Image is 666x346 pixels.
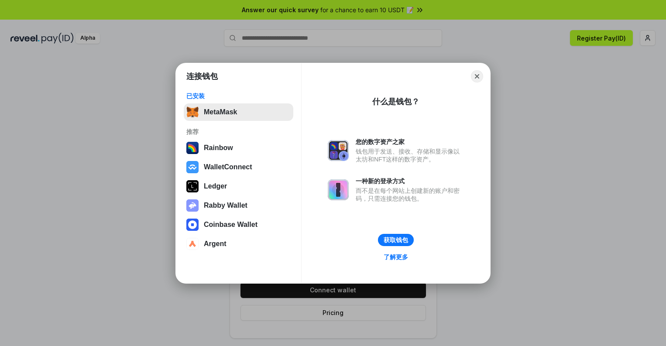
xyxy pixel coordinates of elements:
div: 您的数字资产之家 [356,138,464,146]
button: WalletConnect [184,158,293,176]
img: svg+xml,%3Csvg%20width%3D%2228%22%20height%3D%2228%22%20viewBox%3D%220%200%2028%2028%22%20fill%3D... [186,161,199,173]
div: 推荐 [186,128,291,136]
img: svg+xml,%3Csvg%20width%3D%22120%22%20height%3D%22120%22%20viewBox%3D%220%200%20120%20120%22%20fil... [186,142,199,154]
div: 一种新的登录方式 [356,177,464,185]
div: 了解更多 [384,253,408,261]
div: WalletConnect [204,163,252,171]
div: Coinbase Wallet [204,221,257,229]
div: Rabby Wallet [204,202,247,209]
img: svg+xml,%3Csvg%20width%3D%2228%22%20height%3D%2228%22%20viewBox%3D%220%200%2028%2028%22%20fill%3D... [186,219,199,231]
div: 已安装 [186,92,291,100]
img: svg+xml,%3Csvg%20xmlns%3D%22http%3A%2F%2Fwww.w3.org%2F2000%2Fsvg%22%20fill%3D%22none%22%20viewBox... [328,140,349,161]
img: svg+xml,%3Csvg%20xmlns%3D%22http%3A%2F%2Fwww.w3.org%2F2000%2Fsvg%22%20fill%3D%22none%22%20viewBox... [328,179,349,200]
h1: 连接钱包 [186,71,218,82]
img: svg+xml,%3Csvg%20width%3D%2228%22%20height%3D%2228%22%20viewBox%3D%220%200%2028%2028%22%20fill%3D... [186,238,199,250]
button: Ledger [184,178,293,195]
button: 获取钱包 [378,234,414,246]
button: Close [471,70,483,82]
div: 钱包用于发送、接收、存储和显示像以太坊和NFT这样的数字资产。 [356,147,464,163]
div: 什么是钱包？ [372,96,419,107]
img: svg+xml,%3Csvg%20fill%3D%22none%22%20height%3D%2233%22%20viewBox%3D%220%200%2035%2033%22%20width%... [186,106,199,118]
button: Argent [184,235,293,253]
div: 获取钱包 [384,236,408,244]
div: Rainbow [204,144,233,152]
div: MetaMask [204,108,237,116]
img: svg+xml,%3Csvg%20xmlns%3D%22http%3A%2F%2Fwww.w3.org%2F2000%2Fsvg%22%20width%3D%2228%22%20height%3... [186,180,199,192]
button: Rabby Wallet [184,197,293,214]
button: Coinbase Wallet [184,216,293,233]
div: 而不是在每个网站上创建新的账户和密码，只需连接您的钱包。 [356,187,464,202]
a: 了解更多 [378,251,413,263]
button: Rainbow [184,139,293,157]
img: svg+xml,%3Csvg%20xmlns%3D%22http%3A%2F%2Fwww.w3.org%2F2000%2Fsvg%22%20fill%3D%22none%22%20viewBox... [186,199,199,212]
div: Ledger [204,182,227,190]
div: Argent [204,240,227,248]
button: MetaMask [184,103,293,121]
